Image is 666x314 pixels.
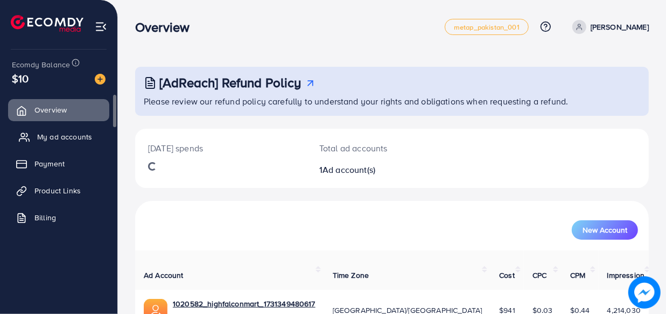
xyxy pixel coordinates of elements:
[144,270,184,281] span: Ad Account
[583,226,627,234] span: New Account
[8,153,109,175] a: Payment
[319,142,422,155] p: Total ad accounts
[323,164,375,176] span: Ad account(s)
[159,75,302,90] h3: [AdReach] Refund Policy
[572,220,638,240] button: New Account
[11,15,83,32] img: logo
[570,270,585,281] span: CPM
[499,270,515,281] span: Cost
[12,71,29,86] span: $10
[8,126,109,148] a: My ad accounts
[8,180,109,201] a: Product Links
[319,165,422,175] h2: 1
[445,19,529,35] a: metap_pakistan_001
[34,104,67,115] span: Overview
[148,142,293,155] p: [DATE] spends
[144,95,642,108] p: Please review our refund policy carefully to understand your rights and obligations when requesti...
[8,99,109,121] a: Overview
[34,212,56,223] span: Billing
[95,20,107,33] img: menu
[454,24,520,31] span: metap_pakistan_001
[37,131,92,142] span: My ad accounts
[95,74,106,85] img: image
[607,270,645,281] span: Impression
[135,19,198,35] h3: Overview
[333,270,369,281] span: Time Zone
[12,59,70,70] span: Ecomdy Balance
[628,276,661,309] img: image
[173,298,316,309] a: 1020582_highfalconmart_1731349480617
[8,207,109,228] a: Billing
[591,20,649,33] p: [PERSON_NAME]
[34,185,81,196] span: Product Links
[568,20,649,34] a: [PERSON_NAME]
[34,158,65,169] span: Payment
[532,270,546,281] span: CPC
